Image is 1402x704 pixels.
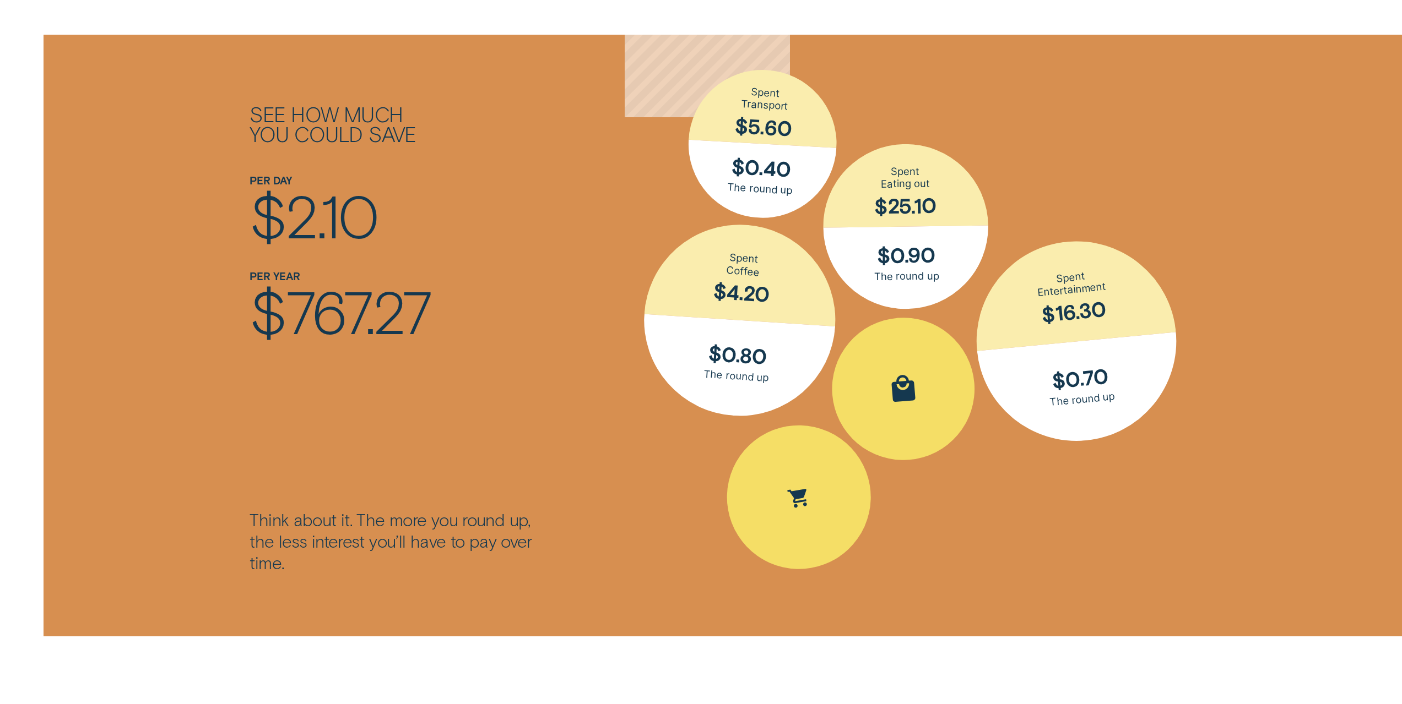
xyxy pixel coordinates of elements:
[822,143,989,310] button: Spent Eating out $25.10; The round up $0.90
[250,105,542,144] h2: See how much you could save
[684,66,840,222] button: Spent Transport $5.60; The round up $0.40
[827,313,979,465] button: Spent Shopping $30.50; The round up $0.50
[638,219,841,422] button: Spent Coffee $4.20; The round up $0.80
[250,283,542,339] div: $
[250,270,300,282] label: Per year
[250,509,542,573] div: Think about it. The more you round up, the less interest you’ll have to pay over time.
[285,179,377,250] span: 2.10
[285,275,431,346] span: 767.27
[250,174,293,187] label: Per day
[967,232,1186,450] button: Spent Entertainment $16.30; The round up $0.70
[717,415,881,580] button: Spent Groceries $15.25; The round up $0.75
[250,187,542,243] div: $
